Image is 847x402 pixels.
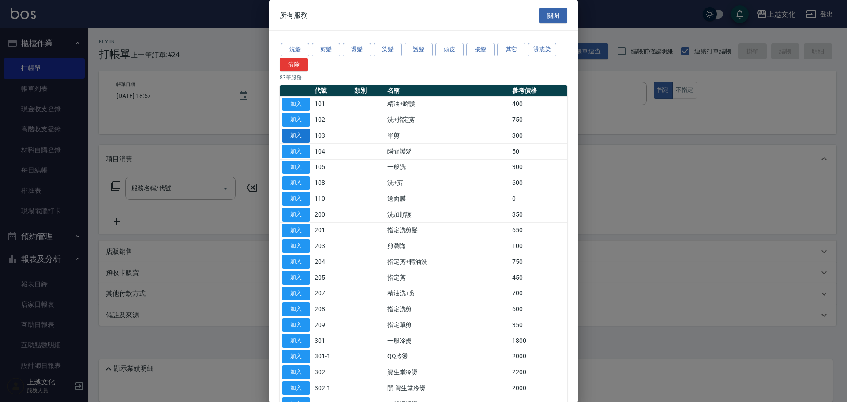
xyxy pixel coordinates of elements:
button: 其它 [497,43,525,56]
td: 300 [510,159,567,175]
td: 104 [312,143,352,159]
button: 加入 [282,286,310,300]
button: 加入 [282,160,310,174]
button: 加入 [282,271,310,284]
th: 名稱 [385,85,510,96]
td: 指定洗剪 [385,301,510,317]
td: 350 [510,207,567,222]
td: QQ冷燙 [385,349,510,364]
td: 301 [312,333,352,349]
td: 1800 [510,333,567,349]
td: 105 [312,159,352,175]
button: 護髮 [405,43,433,56]
th: 參考價格 [510,85,567,96]
button: 加入 [282,144,310,158]
td: 108 [312,175,352,191]
td: 剪瀏海 [385,238,510,254]
td: 瞬間護髮 [385,143,510,159]
td: 2200 [510,364,567,380]
td: 102 [312,112,352,128]
th: 類別 [352,85,385,96]
span: 所有服務 [280,11,308,19]
button: 加入 [282,334,310,347]
td: 一般冷燙 [385,333,510,349]
td: 400 [510,96,567,112]
td: 203 [312,238,352,254]
td: 207 [312,286,352,301]
button: 加入 [282,113,310,127]
button: 洗髮 [281,43,309,56]
button: 加入 [282,97,310,111]
button: 加入 [282,255,310,269]
button: 加入 [282,365,310,379]
td: 2000 [510,380,567,396]
button: 燙或染 [528,43,556,56]
button: 加入 [282,239,310,253]
td: 精油洗+剪 [385,286,510,301]
button: 頭皮 [435,43,464,56]
td: 開-資生堂冷燙 [385,380,510,396]
td: 103 [312,128,352,143]
button: 加入 [282,129,310,143]
td: 指定洗剪髮 [385,222,510,238]
td: 750 [510,112,567,128]
button: 加入 [282,207,310,221]
td: 600 [510,175,567,191]
td: 一般洗 [385,159,510,175]
td: 110 [312,191,352,207]
button: 關閉 [539,7,567,23]
td: 650 [510,222,567,238]
p: 83 筆服務 [280,73,567,81]
td: 350 [510,317,567,333]
td: 送面膜 [385,191,510,207]
button: 加入 [282,223,310,237]
td: 209 [312,317,352,333]
td: 洗+剪 [385,175,510,191]
td: 302 [312,364,352,380]
td: 0 [510,191,567,207]
td: 精油+瞬護 [385,96,510,112]
button: 清除 [280,57,308,71]
td: 資生堂冷燙 [385,364,510,380]
th: 代號 [312,85,352,96]
button: 加入 [282,302,310,316]
td: 204 [312,254,352,270]
td: 200 [312,207,352,222]
td: 302-1 [312,380,352,396]
button: 加入 [282,381,310,395]
button: 加入 [282,192,310,206]
td: 2000 [510,349,567,364]
button: 染髮 [374,43,402,56]
button: 剪髮 [312,43,340,56]
td: 單剪 [385,128,510,143]
td: 301-1 [312,349,352,364]
td: 300 [510,128,567,143]
button: 加入 [282,176,310,190]
td: 指定剪+精油洗 [385,254,510,270]
td: 101 [312,96,352,112]
button: 加入 [282,318,310,332]
td: 指定單剪 [385,317,510,333]
td: 205 [312,270,352,286]
td: 600 [510,301,567,317]
td: 100 [510,238,567,254]
button: 加入 [282,349,310,363]
td: 750 [510,254,567,270]
td: 208 [312,301,352,317]
td: 450 [510,270,567,286]
td: 201 [312,222,352,238]
button: 接髮 [466,43,495,56]
td: 700 [510,286,567,301]
button: 燙髮 [343,43,371,56]
td: 洗加順護 [385,207,510,222]
td: 50 [510,143,567,159]
td: 指定剪 [385,270,510,286]
td: 洗+指定剪 [385,112,510,128]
